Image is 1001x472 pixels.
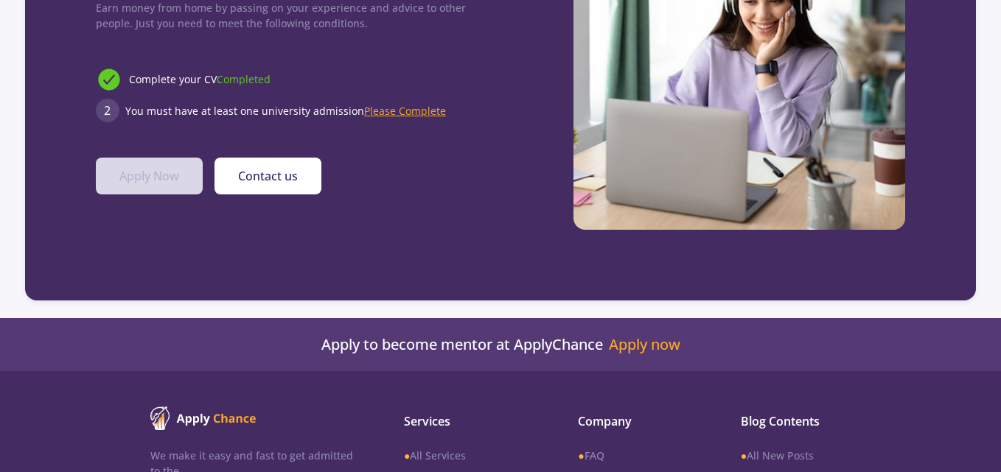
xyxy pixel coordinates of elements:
button: Contact us [214,158,321,194]
span: Services [404,412,531,430]
div: You must have at least one university admission [125,103,446,119]
a: Apply now [609,336,680,353]
span: Completed [217,72,271,86]
button: Apply Now [96,158,203,194]
div: Complete your CV [129,71,271,87]
span: Company [578,412,693,430]
a: ●All New Posts [741,448,851,463]
img: ApplyChance logo [150,406,257,430]
a: Contact us [203,158,321,194]
a: ●FAQ [578,448,693,463]
b: ● [578,448,584,462]
span: Blog Contents [741,412,851,430]
a: ●All Services [404,448,531,463]
b: ● [404,448,410,462]
b: ● [741,448,747,462]
span: 2 [96,99,119,122]
a: Please Complete [364,104,446,118]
